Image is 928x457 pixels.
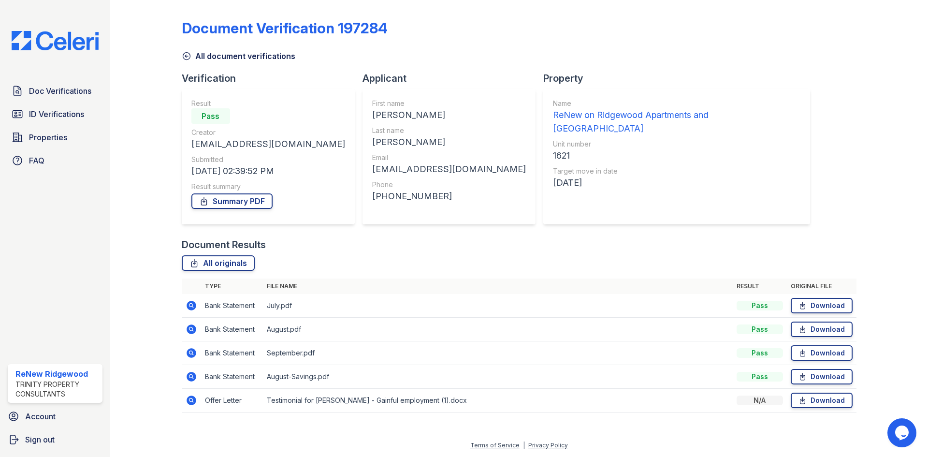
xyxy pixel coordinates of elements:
[191,193,273,209] a: Summary PDF
[553,149,800,162] div: 1621
[553,99,800,135] a: Name ReNew on Ridgewood Apartments and [GEOGRAPHIC_DATA]
[201,365,263,389] td: Bank Statement
[470,442,520,449] a: Terms of Service
[737,348,783,358] div: Pass
[182,72,362,85] div: Verification
[791,369,853,384] a: Download
[8,151,102,170] a: FAQ
[15,368,99,380] div: ReNew Ridgewood
[263,279,733,294] th: File name
[263,294,733,318] td: July.pdf
[191,99,345,108] div: Result
[29,108,84,120] span: ID Verifications
[4,31,106,50] img: CE_Logo_Blue-a8612792a0a2168367f1c8372b55b34899dd931a85d93a1a3d3e32e68fde9ad4.png
[737,324,783,334] div: Pass
[372,190,526,203] div: [PHONE_NUMBER]
[4,430,106,449] a: Sign out
[791,322,853,337] a: Download
[182,50,295,62] a: All document verifications
[372,108,526,122] div: [PERSON_NAME]
[553,139,800,149] div: Unit number
[553,176,800,190] div: [DATE]
[523,442,525,449] div: |
[372,180,526,190] div: Phone
[182,255,255,271] a: All originals
[201,294,263,318] td: Bank Statement
[182,238,266,251] div: Document Results
[553,99,800,108] div: Name
[362,72,543,85] div: Applicant
[733,279,787,294] th: Result
[263,389,733,413] td: Testimonial for [PERSON_NAME] - Gainful employment (1).docx
[553,108,800,135] div: ReNew on Ridgewood Apartments and [GEOGRAPHIC_DATA]
[191,182,345,192] div: Result summary
[787,279,856,294] th: Original file
[15,380,99,399] div: Trinity Property Consultants
[201,389,263,413] td: Offer Letter
[191,137,345,151] div: [EMAIL_ADDRESS][DOMAIN_NAME]
[791,393,853,408] a: Download
[8,81,102,101] a: Doc Verifications
[29,155,44,166] span: FAQ
[791,298,853,313] a: Download
[182,19,388,37] div: Document Verification 197284
[4,407,106,426] a: Account
[8,128,102,147] a: Properties
[737,396,783,405] div: N/A
[29,85,91,97] span: Doc Verifications
[737,372,783,382] div: Pass
[201,318,263,341] td: Bank Statement
[8,104,102,124] a: ID Verifications
[263,341,733,365] td: September.pdf
[25,434,55,445] span: Sign out
[263,318,733,341] td: August.pdf
[263,365,733,389] td: August-Savings.pdf
[29,132,67,143] span: Properties
[25,411,56,422] span: Account
[372,126,526,135] div: Last name
[201,279,263,294] th: Type
[791,345,853,361] a: Download
[528,442,568,449] a: Privacy Policy
[191,108,230,124] div: Pass
[887,418,918,447] iframe: chat widget
[191,155,345,164] div: Submitted
[372,135,526,149] div: [PERSON_NAME]
[543,72,818,85] div: Property
[191,128,345,137] div: Creator
[372,99,526,108] div: First name
[737,301,783,310] div: Pass
[372,153,526,162] div: Email
[201,341,263,365] td: Bank Statement
[372,162,526,176] div: [EMAIL_ADDRESS][DOMAIN_NAME]
[191,164,345,178] div: [DATE] 02:39:52 PM
[553,166,800,176] div: Target move in date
